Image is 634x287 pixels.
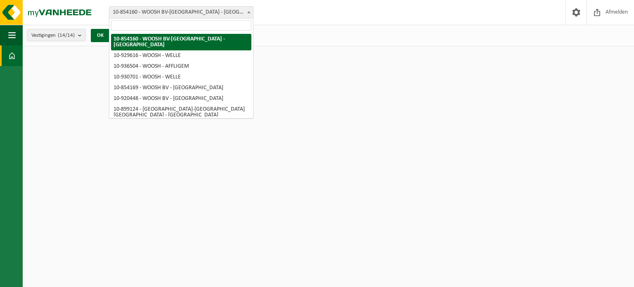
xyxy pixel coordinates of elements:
[58,33,75,38] count: (14/14)
[109,7,253,18] span: 10-854160 - WOOSH BV-GENT - GENT
[91,29,110,42] button: OK
[111,93,251,104] li: 10-920448 - WOOSH BV - [GEOGRAPHIC_DATA]
[109,6,253,19] span: 10-854160 - WOOSH BV-GENT - GENT
[31,29,75,42] span: Vestigingen
[111,34,251,50] li: 10-854160 - WOOSH BV-[GEOGRAPHIC_DATA] - [GEOGRAPHIC_DATA]
[111,83,251,93] li: 10-854169 - WOOSH BV - [GEOGRAPHIC_DATA]
[111,61,251,72] li: 10-936504 - WOOSH - AFFLIGEM
[111,104,251,121] li: 10-899124 - [GEOGRAPHIC_DATA]-[GEOGRAPHIC_DATA] [GEOGRAPHIC_DATA] - [GEOGRAPHIC_DATA]
[27,29,86,41] button: Vestigingen(14/14)
[111,72,251,83] li: 10-930701 - WOOSH - WELLE
[111,50,251,61] li: 10-929616 - WOOSH - WELLE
